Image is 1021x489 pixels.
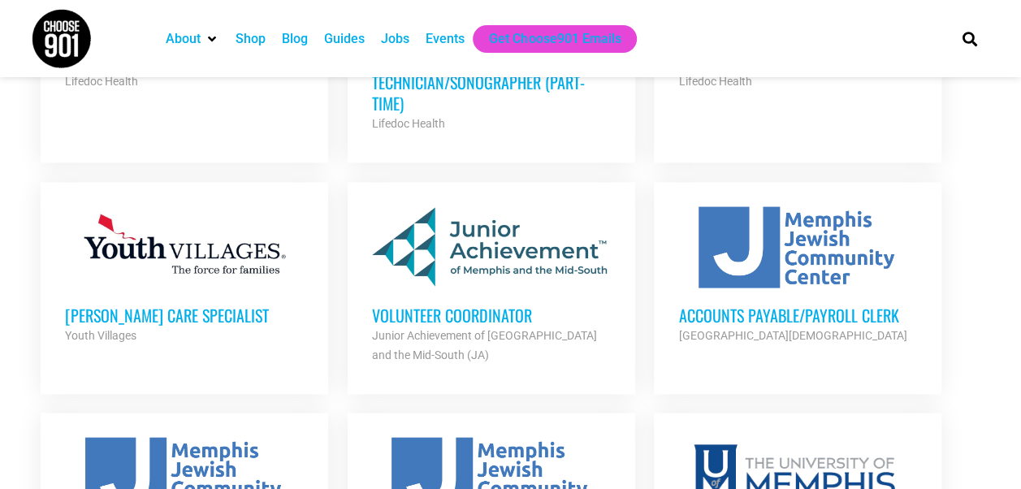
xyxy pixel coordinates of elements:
[41,182,328,369] a: [PERSON_NAME] Care Specialist Youth Villages
[282,29,308,49] a: Blog
[65,304,304,325] h3: [PERSON_NAME] Care Specialist
[372,116,445,129] strong: Lifedoc Health
[372,328,597,361] strong: Junior Achievement of [GEOGRAPHIC_DATA] and the Mid-South (JA)
[348,182,635,388] a: Volunteer Coordinator Junior Achievement of [GEOGRAPHIC_DATA] and the Mid-South (JA)
[158,25,934,53] nav: Main nav
[236,29,266,49] a: Shop
[65,328,136,341] strong: Youth Villages
[166,29,201,49] a: About
[372,50,611,113] h3: Ultrasound Technician/Sonographer (Part-Time)
[381,29,409,49] a: Jobs
[654,182,941,369] a: Accounts Payable/Payroll Clerk [GEOGRAPHIC_DATA][DEMOGRAPHIC_DATA]
[426,29,465,49] a: Events
[956,25,983,52] div: Search
[372,304,611,325] h3: Volunteer Coordinator
[678,328,906,341] strong: [GEOGRAPHIC_DATA][DEMOGRAPHIC_DATA]
[678,304,917,325] h3: Accounts Payable/Payroll Clerk
[489,29,621,49] a: Get Choose901 Emails
[158,25,227,53] div: About
[324,29,365,49] a: Guides
[678,74,751,87] strong: Lifedoc Health
[65,74,138,87] strong: Lifedoc Health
